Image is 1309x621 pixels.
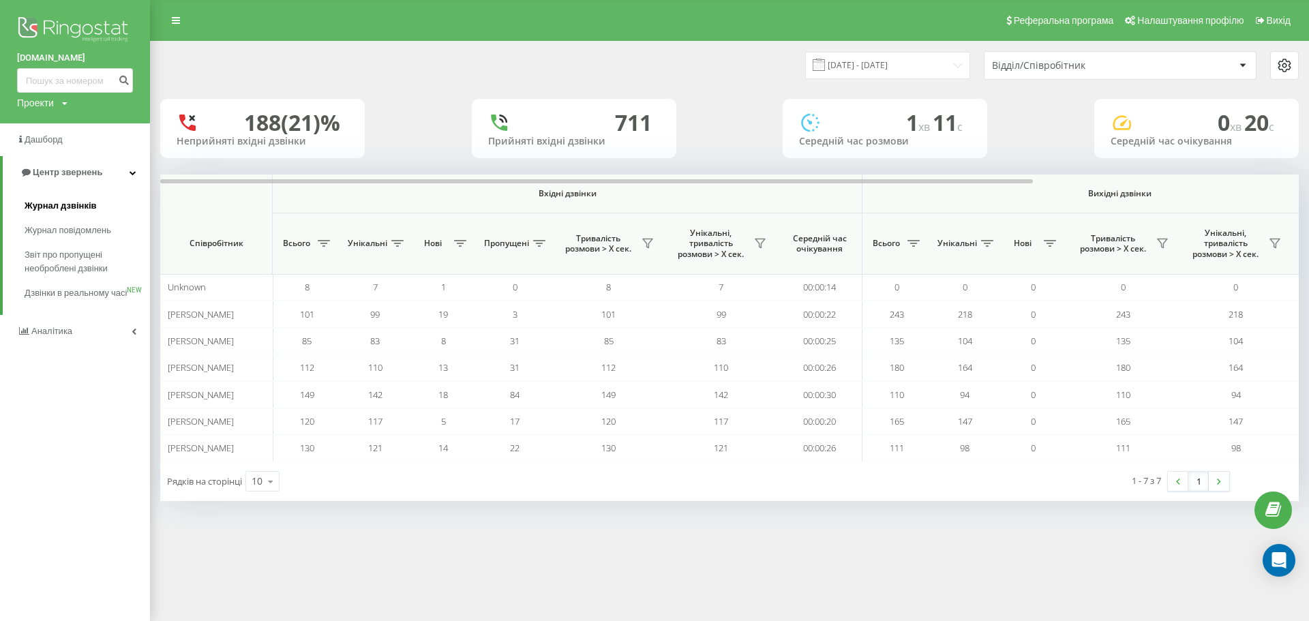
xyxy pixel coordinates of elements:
[890,415,904,427] span: 165
[25,286,127,300] span: Дзвінки в реальному часі
[300,389,314,401] span: 149
[1116,389,1130,401] span: 110
[601,308,616,320] span: 101
[799,136,971,147] div: Середній час розмови
[484,238,529,249] span: Пропущені
[300,442,314,454] span: 130
[168,361,234,374] span: [PERSON_NAME]
[244,110,340,136] div: 188 (21)%
[168,389,234,401] span: [PERSON_NAME]
[717,335,726,347] span: 83
[280,238,314,249] span: Всього
[1074,233,1152,254] span: Тривалість розмови > Х сек.
[918,119,933,134] span: хв
[17,14,133,48] img: Ringostat logo
[510,335,520,347] span: 31
[1218,108,1244,137] span: 0
[615,110,652,136] div: 711
[1229,361,1243,374] span: 164
[890,308,904,320] span: 243
[1263,544,1295,577] div: Open Intercom Messenger
[25,243,150,281] a: Звіт про пропущені необроблені дзвінки
[601,389,616,401] span: 149
[714,415,728,427] span: 117
[601,442,616,454] span: 130
[438,442,448,454] span: 14
[25,134,63,145] span: Дашборд
[368,442,382,454] span: 121
[957,119,963,134] span: c
[1031,389,1036,401] span: 0
[963,281,967,293] span: 0
[890,361,904,374] span: 180
[937,238,977,249] span: Унікальні
[441,415,446,427] span: 5
[559,233,637,254] span: Тривалість розмови > Х сек.
[1267,15,1291,26] span: Вихід
[31,326,72,336] span: Аналiтика
[958,415,972,427] span: 147
[168,415,234,427] span: [PERSON_NAME]
[441,335,446,347] span: 8
[1031,308,1036,320] span: 0
[1231,442,1241,454] span: 98
[1230,119,1244,134] span: хв
[168,442,234,454] span: [PERSON_NAME]
[777,435,862,461] td: 00:00:26
[510,442,520,454] span: 22
[1229,415,1243,427] span: 147
[308,188,826,199] span: Вхідні дзвінки
[3,156,150,189] a: Центр звернень
[513,308,517,320] span: 3
[1031,281,1036,293] span: 0
[1269,119,1274,134] span: c
[416,238,450,249] span: Нові
[168,308,234,320] span: [PERSON_NAME]
[787,233,852,254] span: Середній час очікування
[714,389,728,401] span: 142
[890,389,904,401] span: 110
[438,308,448,320] span: 19
[958,361,972,374] span: 164
[717,308,726,320] span: 99
[1116,335,1130,347] span: 135
[373,281,378,293] span: 7
[1121,281,1126,293] span: 0
[305,281,310,293] span: 8
[1229,335,1243,347] span: 104
[172,238,260,249] span: Співробітник
[960,442,969,454] span: 98
[1233,281,1238,293] span: 0
[441,281,446,293] span: 1
[510,361,520,374] span: 31
[869,238,903,249] span: Всього
[513,281,517,293] span: 0
[168,335,234,347] span: [PERSON_NAME]
[368,361,382,374] span: 110
[601,415,616,427] span: 120
[438,361,448,374] span: 13
[960,389,969,401] span: 94
[167,475,242,487] span: Рядків на сторінці
[1006,238,1040,249] span: Нові
[1116,308,1130,320] span: 243
[302,335,312,347] span: 85
[17,51,133,65] a: [DOMAIN_NAME]
[719,281,723,293] span: 7
[1116,442,1130,454] span: 111
[17,96,54,110] div: Проекти
[1186,228,1265,260] span: Унікальні, тривалість розмови > Х сек.
[300,308,314,320] span: 101
[777,354,862,381] td: 00:00:26
[348,238,387,249] span: Унікальні
[370,308,380,320] span: 99
[601,361,616,374] span: 112
[604,335,614,347] span: 85
[894,281,899,293] span: 0
[1031,442,1036,454] span: 0
[777,381,862,408] td: 00:00:30
[933,108,963,137] span: 11
[25,224,111,237] span: Журнал повідомлень
[1244,108,1274,137] span: 20
[438,389,448,401] span: 18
